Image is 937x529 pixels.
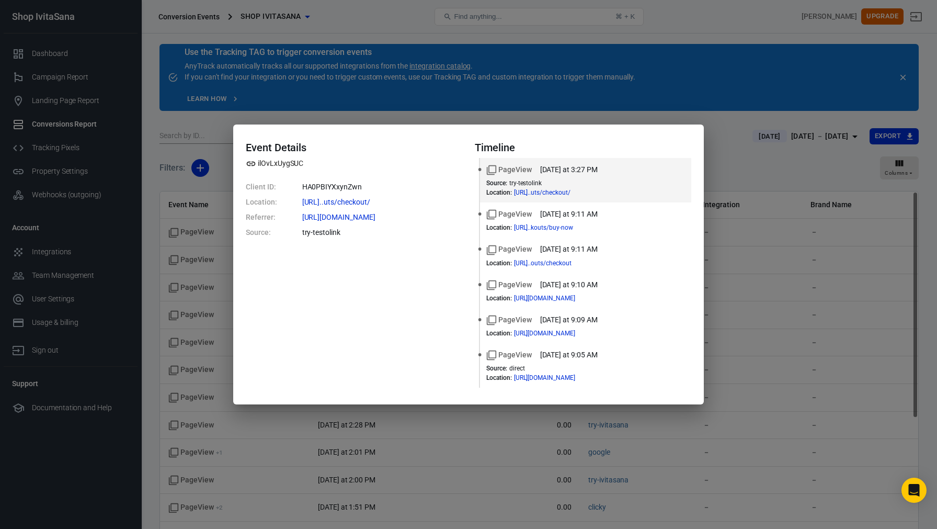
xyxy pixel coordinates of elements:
[246,158,303,169] span: Property
[486,365,507,372] dt: Source :
[246,182,277,193] dt: Client ID:
[486,295,512,302] dt: Location :
[540,314,598,325] time: 2025-10-01T09:09:28-04:00
[514,375,594,381] span: https://testolink.ivitasana.com/nl
[540,209,598,220] time: 2025-10-01T09:11:08-04:00
[514,260,590,266] span: https://testolink.ivitasana.com/nl/checkouts/checkout
[486,314,532,325] span: Standard event name
[302,198,389,206] span: https://testolink.ivitasana.com/en_GB/checkouts/checkout/
[302,227,462,238] dd: try-testolink
[246,141,462,154] h4: Event Details
[514,295,594,301] span: https://testolink.ivitasana.com/nl
[540,244,598,255] time: 2025-10-01T09:11:00-04:00
[486,209,532,220] span: Standard event name
[486,330,512,337] dt: Location :
[540,164,598,175] time: 2025-10-01T15:27:33-04:00
[246,197,277,208] dt: Location:
[486,244,532,255] span: Standard event name
[509,365,525,372] span: direct
[540,350,598,361] time: 2025-10-01T09:05:29-04:00
[514,224,592,231] span: https://testolink.ivitasana.com/nl/checkouts/buy-now
[302,213,394,221] span: https://try-testolink.com/
[302,182,462,193] dd: HA0PBIYXxynZwn
[509,179,542,187] span: try-testolink
[486,189,512,196] dt: Location :
[486,179,507,187] dt: Source :
[540,279,598,290] time: 2025-10-01T09:10:33-04:00
[246,227,277,238] dt: Source:
[486,224,512,231] dt: Location :
[486,279,532,290] span: Standard event name
[486,260,512,267] dt: Location :
[486,350,532,361] span: Standard event name
[486,164,532,175] span: Standard event name
[514,189,589,196] span: https://testolink.ivitasana.com/en_GB/checkouts/checkout/
[475,141,691,154] h4: Timeline
[246,212,277,223] dt: Referrer:
[486,374,512,381] dt: Location :
[514,330,594,336] span: https://testolink.ivitasana.com/nl
[901,478,927,503] div: Open Intercom Messenger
